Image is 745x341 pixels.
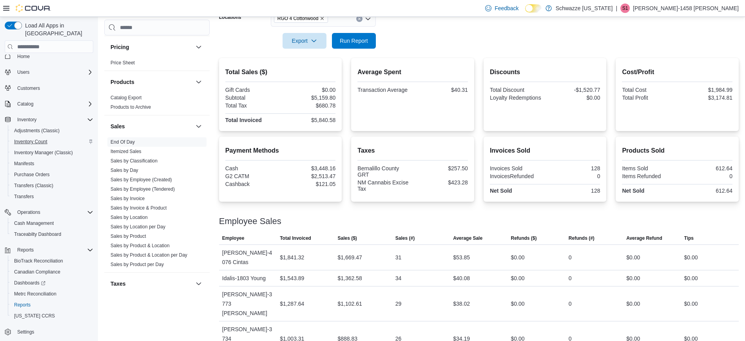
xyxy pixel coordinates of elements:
[622,165,676,171] div: Items Sold
[219,286,277,321] div: [PERSON_NAME]-3773 [PERSON_NAME]
[11,181,93,190] span: Transfers (Classic)
[8,255,96,266] button: BioTrack Reconciliation
[8,288,96,299] button: Metrc Reconciliation
[11,256,93,266] span: BioTrack Reconciliation
[219,217,281,226] h3: Employee Sales
[111,280,192,288] button: Taxes
[11,148,93,157] span: Inventory Manager (Classic)
[111,252,187,258] a: Sales by Product & Location per Day
[282,181,336,187] div: $121.05
[283,33,326,49] button: Export
[365,16,371,22] button: Open list of options
[490,165,544,171] div: Invoices Sold
[111,186,175,192] span: Sales by Employee (Tendered)
[111,215,148,220] a: Sales by Location
[357,165,411,178] div: Bernalillo County GRT
[414,179,468,186] div: $423.28
[633,4,739,13] p: [PERSON_NAME]-1458 [PERSON_NAME]
[414,87,468,93] div: $40.31
[14,280,45,286] span: Dashboards
[111,60,135,66] span: Price Sheet
[14,245,93,255] span: Reports
[17,247,34,253] span: Reports
[282,87,336,93] div: $0.00
[340,37,368,45] span: Run Report
[111,196,145,201] a: Sales by Invoice
[111,139,135,145] a: End Of Day
[219,245,277,270] div: [PERSON_NAME]-4076 Cintas
[11,230,64,239] a: Traceabilty Dashboard
[622,188,644,194] strong: Net Sold
[626,274,640,283] div: $0.00
[225,173,279,179] div: G2 CATM
[287,33,322,49] span: Export
[14,67,93,77] span: Users
[511,253,525,262] div: $0.00
[490,67,600,77] h2: Discounts
[11,278,93,288] span: Dashboards
[395,235,415,241] span: Sales (#)
[547,173,600,179] div: 0
[11,267,63,277] a: Canadian Compliance
[511,299,525,308] div: $0.00
[11,311,58,321] a: [US_STATE] CCRS
[11,300,34,310] a: Reports
[104,58,210,71] div: Pricing
[225,117,262,123] strong: Total Invoiced
[14,291,56,297] span: Metrc Reconciliation
[622,95,676,101] div: Total Profit
[8,147,96,158] button: Inventory Manager (Classic)
[17,85,40,91] span: Customers
[11,192,93,201] span: Transfers
[8,136,96,147] button: Inventory Count
[569,274,572,283] div: 0
[14,171,50,178] span: Purchase Orders
[8,158,96,169] button: Manifests
[14,115,40,124] button: Inventory
[569,253,572,262] div: 0
[11,256,66,266] a: BioTrack Reconciliation
[11,311,93,321] span: Washington CCRS
[225,87,279,93] div: Gift Cards
[490,188,512,194] strong: Net Sold
[626,235,662,241] span: Average Refund
[104,93,210,115] div: Products
[14,67,33,77] button: Users
[14,128,60,134] span: Adjustments (Classic)
[11,159,37,168] a: Manifests
[111,122,125,130] h3: Sales
[17,53,30,60] span: Home
[280,274,304,283] div: $1,543.89
[282,102,336,109] div: $680.78
[111,104,151,110] a: Products to Archive
[569,235,595,241] span: Refunds (#)
[357,67,468,77] h2: Average Spent
[11,181,56,190] a: Transfers (Classic)
[111,43,192,51] button: Pricing
[111,78,192,86] button: Products
[17,209,40,215] span: Operations
[320,16,324,21] button: Remove RGO 4 Cottonwood from selection in this group
[8,299,96,310] button: Reports
[622,67,732,77] h2: Cost/Profit
[622,87,676,93] div: Total Cost
[337,253,362,262] div: $1,669.47
[11,192,37,201] a: Transfers
[282,117,336,123] div: $5,840.58
[111,280,126,288] h3: Taxes
[2,98,96,109] button: Catalog
[14,115,93,124] span: Inventory
[2,82,96,94] button: Customers
[14,84,43,93] a: Customers
[684,299,698,308] div: $0.00
[17,329,34,335] span: Settings
[225,102,279,109] div: Total Tax
[11,289,60,299] a: Metrc Reconciliation
[626,299,640,308] div: $0.00
[194,279,203,288] button: Taxes
[280,253,304,262] div: $1,841.32
[679,95,732,101] div: $3,174.81
[511,235,537,241] span: Refunds ($)
[616,4,617,13] p: |
[453,274,470,283] div: $40.08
